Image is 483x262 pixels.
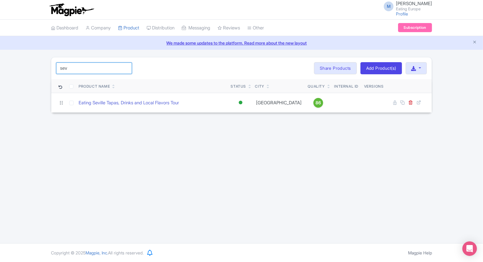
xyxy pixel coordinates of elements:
span: [PERSON_NAME] [396,1,432,6]
a: Dashboard [51,20,78,36]
a: Profile [396,11,408,16]
div: Open Intercom Messenger [462,241,477,256]
a: M [PERSON_NAME] Eating Europe [380,1,432,11]
td: [GEOGRAPHIC_DATA] [253,93,306,113]
a: We made some updates to the platform. Read more about the new layout [4,40,479,46]
div: Status [231,84,246,89]
a: Add Product(s) [360,62,402,74]
span: Magpie, Inc. [86,250,108,255]
div: City [255,84,264,89]
a: Other [247,20,264,36]
small: Eating Europe [396,7,432,11]
a: Magpie Help [408,250,432,255]
input: Search product name, city, or interal id [56,62,132,74]
div: Copyright © 2025 All rights reserved. [47,250,147,256]
a: 86 [308,98,329,108]
img: logo-ab69f6fb50320c5b225c76a69d11143b.png [48,3,95,16]
div: Active [238,98,244,107]
div: Quality [308,84,325,89]
a: Messaging [182,20,210,36]
th: Internal ID [331,79,362,93]
span: 86 [316,99,321,106]
a: Product [118,20,139,36]
a: Distribution [147,20,174,36]
a: Company [86,20,111,36]
th: Versions [362,79,386,93]
div: Product Name [79,84,110,89]
a: Eating Seville Tapas, Drinks and Local Flavors Tour [79,99,179,106]
a: Subscription [398,23,432,32]
button: Close announcement [472,39,477,46]
a: Share Products [314,62,357,74]
a: Reviews [218,20,240,36]
span: M [384,2,393,11]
